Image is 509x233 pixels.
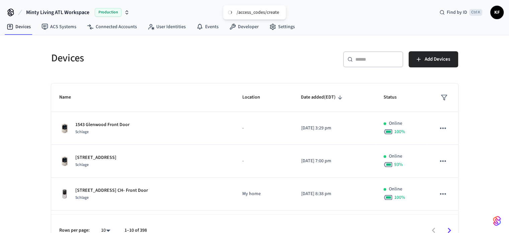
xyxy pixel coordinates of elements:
[493,216,501,226] img: SeamLogoGradient.69752ec5.svg
[425,55,450,64] span: Add Devices
[142,21,191,33] a: User Identities
[191,21,224,33] a: Events
[301,190,367,197] p: [DATE] 8:38 pm
[59,156,70,167] img: Schlage Sense Smart Deadbolt with Camelot Trim, Front
[82,21,142,33] a: Connected Accounts
[75,187,148,194] p: [STREET_ADDRESS] CH- Front Door
[394,161,403,168] span: 93 %
[242,158,285,165] p: -
[26,8,89,16] span: Minty Living ATL Workspace
[1,21,36,33] a: Devices
[224,21,264,33] a: Developer
[75,121,130,128] p: 1543 Glenwood Front Door
[59,189,70,199] img: Yale Assure Touchscreen Wifi Smart Lock, Satin Nickel, Front
[491,6,503,18] span: KF
[264,21,300,33] a: Settings
[409,51,458,67] button: Add Devices
[301,125,367,132] p: [DATE] 3:29 pm
[51,51,251,65] h5: Devices
[490,6,504,19] button: KF
[95,8,121,17] span: Production
[237,9,279,15] div: /access_codes/create
[389,120,402,127] p: Online
[242,190,285,197] p: My home
[59,123,70,134] img: Schlage Sense Smart Deadbolt with Camelot Trim, Front
[242,92,269,103] span: Location
[242,125,285,132] p: -
[389,153,402,160] p: Online
[389,186,402,193] p: Online
[301,158,367,165] p: [DATE] 7:00 pm
[394,194,405,201] span: 100 %
[36,21,82,33] a: ACS Systems
[75,154,116,161] p: [STREET_ADDRESS]
[75,162,89,168] span: Schlage
[384,92,405,103] span: Status
[447,9,467,16] span: Find by ID
[75,129,89,135] span: Schlage
[394,128,405,135] span: 100 %
[59,92,80,103] span: Name
[469,9,482,16] span: Ctrl K
[301,92,344,103] span: Date added(EDT)
[75,195,89,200] span: Schlage
[434,6,488,18] div: Find by IDCtrl K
